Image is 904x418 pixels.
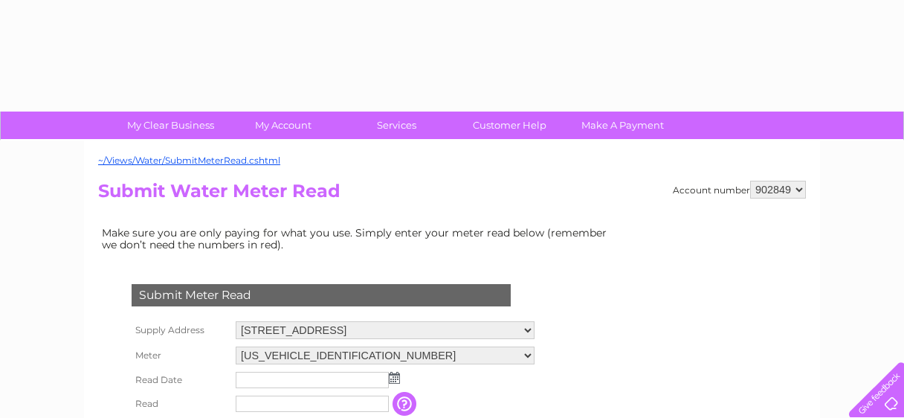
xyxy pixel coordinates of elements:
a: My Account [222,112,345,139]
img: ... [389,372,400,384]
th: Supply Address [128,318,232,343]
input: Information [393,392,419,416]
a: Make A Payment [561,112,684,139]
a: My Clear Business [109,112,232,139]
a: Services [335,112,458,139]
td: Make sure you are only paying for what you use. Simply enter your meter read below (remember we d... [98,223,619,254]
th: Meter [128,343,232,368]
div: Submit Meter Read [132,284,511,306]
a: Customer Help [448,112,571,139]
div: Account number [673,181,806,199]
th: Read Date [128,368,232,392]
h2: Submit Water Meter Read [98,181,806,209]
a: ~/Views/Water/SubmitMeterRead.cshtml [98,155,280,166]
th: Read [128,392,232,416]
